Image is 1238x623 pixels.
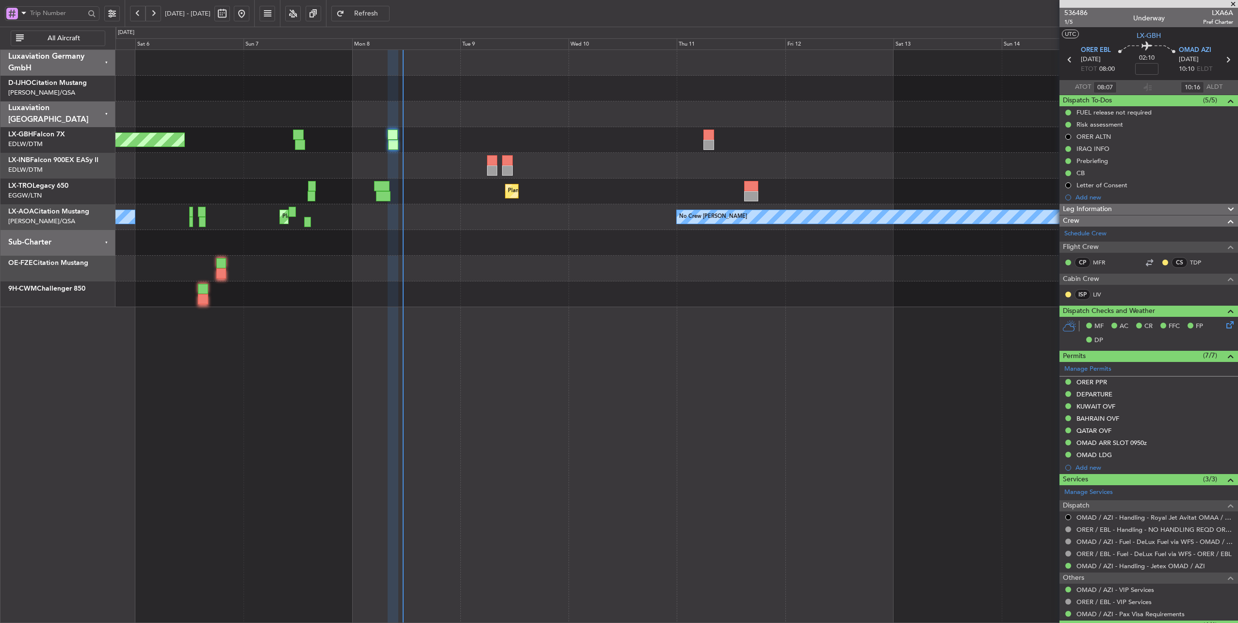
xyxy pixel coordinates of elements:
span: LX-GBH [1137,31,1161,41]
div: Underway [1133,13,1165,23]
a: D-IJHOCitation Mustang [8,80,87,86]
div: No Crew [PERSON_NAME] [679,210,747,224]
span: MF [1094,322,1104,331]
a: Schedule Crew [1064,229,1107,239]
a: [PERSON_NAME]/QSA [8,88,75,97]
div: OMAD LDG [1076,451,1112,459]
span: ORER EBL [1081,46,1111,55]
span: ETOT [1081,65,1097,74]
span: Leg Information [1063,204,1112,215]
a: ORER / EBL - VIP Services [1076,598,1152,606]
span: Flight Crew [1063,242,1099,253]
a: OMAD / AZI - VIP Services [1076,586,1154,594]
button: UTC [1062,30,1079,38]
span: Permits [1063,351,1086,362]
span: ELDT [1197,65,1212,74]
div: FUEL release not required [1076,108,1152,116]
div: Letter of Consent [1076,181,1127,189]
span: All Aircraft [26,35,102,42]
span: 02:10 [1139,53,1155,63]
a: [PERSON_NAME]/QSA [8,217,75,226]
div: Thu 11 [677,38,785,50]
span: [DATE] - [DATE] [165,9,211,18]
a: LX-GBHFalcon 7X [8,131,65,138]
a: ORER / EBL - Fuel - DeLux Fuel via WFS - ORER / EBL [1076,550,1232,558]
div: Add new [1075,463,1233,472]
span: LX-AOA [8,208,34,215]
div: ORER ALTN [1076,132,1111,141]
span: ATOT [1075,82,1091,92]
a: OMAD / AZI - Fuel - DeLux Fuel via WFS - OMAD / AZI [1076,538,1233,546]
div: ORER PPR [1076,378,1107,386]
span: FP [1196,322,1203,331]
span: Dispatch To-Dos [1063,95,1112,106]
a: 9H-CWMChallenger 850 [8,285,85,292]
a: Manage Services [1064,488,1113,497]
div: Mon 8 [352,38,460,50]
span: Dispatch [1063,500,1090,511]
a: OMAD / AZI - Handling - Jetex OMAD / AZI [1076,562,1205,570]
a: OMAD / AZI - Handling - Royal Jet Avitat OMAA / AUH [1076,513,1233,522]
div: [DATE] [118,29,134,37]
a: LX-TROLegacy 650 [8,182,68,189]
span: Cabin Crew [1063,274,1099,285]
div: Planned Maint Dusseldorf [508,184,571,198]
div: Risk assessment [1076,120,1123,129]
a: OMAD / AZI - Pax Visa Requirements [1076,610,1185,618]
span: D-IJHO [8,80,32,86]
span: OMAD AZI [1179,46,1211,55]
div: Tue 9 [460,38,569,50]
a: MFR [1093,258,1115,267]
span: 9H-CWM [8,285,37,292]
span: (7/7) [1203,350,1217,361]
div: CP [1075,257,1091,268]
div: Add new [1075,193,1233,201]
span: 1/5 [1064,18,1088,26]
span: 08:00 [1099,65,1115,74]
span: Crew [1063,215,1079,227]
span: (3/3) [1203,474,1217,484]
span: LXA6A [1203,8,1233,18]
span: OE-FZE [8,260,33,266]
span: LX-TRO [8,182,33,189]
div: DEPARTURE [1076,390,1112,398]
div: ISP [1075,289,1091,300]
a: EGGW/LTN [8,191,42,200]
span: Pref Charter [1203,18,1233,26]
a: LX-INBFalcon 900EX EASy II [8,157,98,164]
button: Refresh [331,6,390,21]
span: Others [1063,573,1084,584]
div: KUWAIT OVF [1076,402,1115,410]
input: Trip Number [30,6,85,20]
input: --:-- [1093,82,1117,93]
span: LX-INB [8,157,30,164]
a: ORER / EBL - Handling - NO HANDLING REQD ORER/EBL [1076,525,1233,534]
span: Dispatch Checks and Weather [1063,306,1155,317]
span: FFC [1169,322,1180,331]
span: [DATE] [1081,55,1101,65]
span: Refresh [346,10,386,17]
a: EDLW/DTM [8,140,43,148]
span: ALDT [1206,82,1222,92]
span: 536486 [1064,8,1088,18]
div: CS [1172,257,1188,268]
span: [DATE] [1179,55,1199,65]
a: Manage Permits [1064,364,1111,374]
a: EDLW/DTM [8,165,43,174]
a: TDP [1190,258,1212,267]
button: All Aircraft [11,31,105,46]
div: Sat 13 [894,38,1002,50]
div: Sat 6 [135,38,244,50]
div: Sun 14 [1002,38,1110,50]
span: AC [1120,322,1128,331]
div: Wed 10 [569,38,677,50]
span: DP [1094,336,1103,345]
div: Planned Maint [GEOGRAPHIC_DATA] ([GEOGRAPHIC_DATA]) [282,210,435,224]
div: BAHRAIN OVF [1076,414,1119,423]
span: Services [1063,474,1088,485]
div: IRAQ INFO [1076,145,1109,153]
a: OE-FZECitation Mustang [8,260,88,266]
input: --:-- [1181,82,1204,93]
a: LIV [1093,290,1115,299]
div: Prebriefing [1076,157,1108,165]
